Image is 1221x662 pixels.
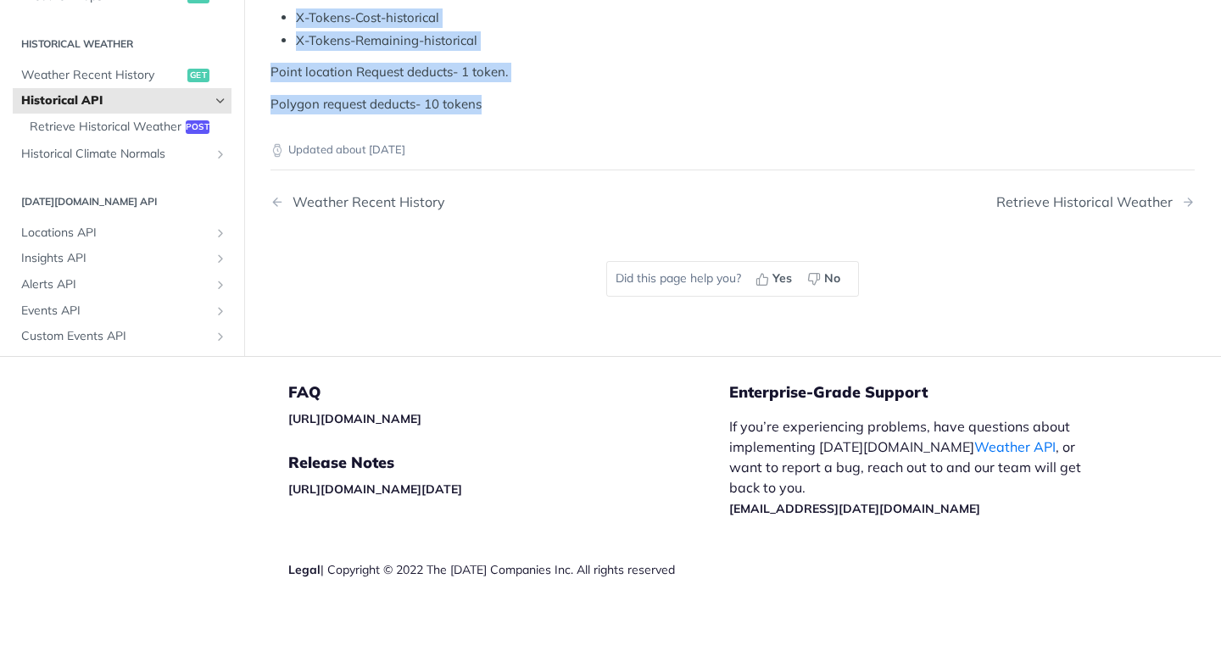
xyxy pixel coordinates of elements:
button: No [801,266,850,292]
span: get [187,68,209,81]
span: Custom Events API [21,328,209,345]
nav: Pagination Controls [270,177,1195,227]
span: post [186,120,209,134]
a: Legal [288,562,321,577]
div: Weather Recent History [284,194,445,210]
p: Point location Request deducts- 1 token. [270,63,1195,82]
button: Show subpages for Events API [214,304,227,318]
span: No [824,270,840,287]
a: Weather Recent Historyget [13,62,231,87]
span: Yes [772,270,792,287]
h2: [DATE][DOMAIN_NAME] API [13,194,231,209]
p: Polygon request deducts- 10 tokens [270,95,1195,114]
a: [URL][DOMAIN_NAME] [288,411,421,426]
a: Next Page: Retrieve Historical Weather [996,194,1195,210]
a: Previous Page: Weather Recent History [270,194,666,210]
a: Custom Events APIShow subpages for Custom Events API [13,324,231,349]
button: Show subpages for Custom Events API [214,330,227,343]
span: Events API [21,303,209,320]
p: If you’re experiencing problems, have questions about implementing [DATE][DOMAIN_NAME] , or want ... [729,416,1099,518]
span: Weather Recent History [21,66,183,83]
a: On-Demand EventsShow subpages for On-Demand Events [13,350,231,376]
span: Retrieve Historical Weather [30,119,181,136]
p: Updated about [DATE] [270,142,1195,159]
a: [URL][DOMAIN_NAME][DATE] [288,481,462,497]
button: Show subpages for Alerts API [214,278,227,292]
a: Retrieve Historical Weatherpost [21,114,231,140]
a: [EMAIL_ADDRESS][DATE][DOMAIN_NAME] [729,501,980,516]
div: Did this page help you? [606,261,859,297]
li: X-Tokens-Remaining-historical [296,31,1195,51]
a: Locations APIShow subpages for Locations API [13,220,231,246]
span: Insights API [21,250,209,267]
h2: Historical Weather [13,36,231,52]
li: X-Tokens-Cost-historical [296,8,1195,28]
a: Weather API [974,438,1056,455]
button: Show subpages for Locations API [214,226,227,240]
button: Show subpages for Insights API [214,252,227,265]
h5: FAQ [288,382,729,403]
button: Hide subpages for Historical API [214,94,227,108]
a: Alerts APIShow subpages for Alerts API [13,272,231,298]
a: Historical Climate NormalsShow subpages for Historical Climate Normals [13,142,231,167]
span: On-Demand Events [21,354,209,371]
button: Yes [750,266,801,292]
h5: Enterprise-Grade Support [729,382,1126,403]
span: Alerts API [21,276,209,293]
button: Show subpages for Historical Climate Normals [214,147,227,161]
span: Historical API [21,92,209,109]
a: Events APIShow subpages for Events API [13,298,231,324]
span: Historical Climate Normals [21,146,209,163]
div: | Copyright © 2022 The [DATE] Companies Inc. All rights reserved [288,561,729,578]
div: Retrieve Historical Weather [996,194,1181,210]
a: Historical APIHide subpages for Historical API [13,88,231,114]
h5: Release Notes [288,453,729,473]
button: Show subpages for On-Demand Events [214,356,227,370]
span: Locations API [21,225,209,242]
a: Insights APIShow subpages for Insights API [13,246,231,271]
